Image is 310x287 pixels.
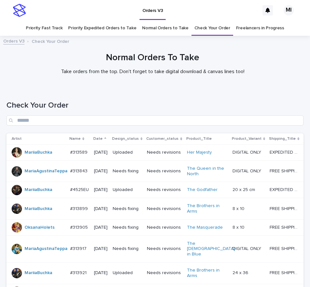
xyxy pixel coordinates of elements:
p: [DATE] [94,206,108,212]
a: The Queen in the North [187,166,227,177]
p: FREE SHIPPING - preview in 1-2 business days, after your approval delivery will take 5-10 b.d. [270,167,301,174]
a: MariaAgustinaTeppa [25,246,67,252]
p: Product_Variant [232,135,262,142]
p: [DATE] [94,270,108,276]
p: Shipping_Title [269,135,296,142]
p: [DATE] [94,168,108,174]
input: Search [6,115,304,126]
a: Orders V3 [3,37,25,44]
p: Uploaded [113,270,142,276]
p: #313905 [70,224,89,230]
a: Normal Orders to Take [142,21,189,36]
p: Needs revisions [147,225,181,230]
p: Uploaded [113,150,142,155]
a: Priority Expedited Orders to Take [68,21,136,36]
p: #313589 [70,148,89,155]
p: #4525EU [70,186,90,193]
p: Date [93,135,103,142]
a: MariaAgustinaTeppa [25,168,67,174]
a: OksanaHolets [25,225,55,230]
h1: Normal Orders To Take [6,53,299,63]
tr: MariiaBuchka #313921#313921 [DATE]UploadedNeeds revisionsThe Brothers in Arms 24 x 3624 x 36 FREE... [6,262,310,284]
p: 20 x 25 cm [232,186,256,193]
p: Needs revisions [147,270,181,276]
img: stacker-logo-s-only.png [13,4,26,17]
h1: Check Your Order [6,101,304,110]
a: The Brothers in Arms [187,203,227,214]
p: Needs fixing [113,168,142,174]
tr: MariaAgustinaTeppa #313917#313917 [DATE]Needs fixingNeeds revisionsThe [DEMOGRAPHIC_DATA] in Blue... [6,235,310,262]
p: EXPEDITED SHIPPING - preview in 1-2 business day; delivery up to 5 days after your approval [270,186,301,193]
tr: OksanaHolets #313905#313905 [DATE]Needs fixingNeeds revisionsThe Masquerade 8 x 108 x 10 FREE SHI... [6,219,310,235]
p: FREE SHIPPING - preview in 1-2 business days, after your approval delivery will take 5-10 b.d. [270,205,301,212]
p: #313917 [70,245,88,252]
p: Needs fixing [113,246,142,252]
p: DIGITAL ONLY [232,148,263,155]
p: Design_status [112,135,139,142]
a: The [DEMOGRAPHIC_DATA] in Blue [187,241,235,257]
a: MariiaBuchka [25,187,52,193]
p: Needs revisions [147,246,181,252]
p: Needs fixing [113,225,142,230]
p: DIGITAL ONLY [232,167,263,174]
p: Needs revisions [147,150,181,155]
p: Needs revisions [147,187,181,193]
p: Artist [12,135,22,142]
p: #313921 [70,269,88,276]
a: MariiaBuchka [25,150,52,155]
p: DIGITAL ONLY [232,245,263,252]
p: Uploaded [113,187,142,193]
p: Customer_status [146,135,179,142]
p: Take orders from the top. Don't forget to take digital download & canvas lines too! [24,69,282,75]
p: Name [69,135,81,142]
tr: MariaAgustinaTeppa #313843#313843 [DATE]Needs fixingNeeds revisionsThe Queen in the North DIGITAL... [6,160,310,182]
p: 8 x 10 [232,205,246,212]
tr: MariiaBuchka #313899#313899 [DATE]Needs fixingNeeds revisionsThe Brothers in Arms 8 x 108 x 10 FR... [6,198,310,220]
p: Check Your Order [32,37,69,44]
p: #313843 [70,167,89,174]
a: MariiaBuchka [25,206,52,212]
p: EXPEDITED SHIPPING - preview in 1 business day; delivery up to 5 business days after your approval. [270,148,301,155]
p: Needs revisions [147,168,181,174]
p: [DATE] [94,150,108,155]
div: MI [284,5,294,15]
a: The Godfather [187,187,218,193]
p: Needs fixing [113,206,142,212]
a: Priority Fast Track [26,21,62,36]
p: 24 x 36 [232,269,250,276]
a: The Brothers in Arms [187,268,227,279]
p: Product_Title [186,135,212,142]
p: [DATE] [94,187,108,193]
tr: MariiaBuchka #313589#313589 [DATE]UploadedNeeds revisionsHer Majesty DIGITAL ONLYDIGITAL ONLY EXP... [6,144,310,160]
a: Freelancers in Progress [236,21,284,36]
a: The Masquerade [187,225,223,230]
p: FREE SHIPPING - preview in 1-2 business days, after your approval delivery will take 5-10 b.d. [270,224,301,230]
p: Needs revisions [147,206,181,212]
tr: MariiaBuchka #4525EU#4525EU [DATE]UploadedNeeds revisionsThe Godfather 20 x 25 cm20 x 25 cm EXPED... [6,182,310,198]
p: 8 x 10 [232,224,246,230]
p: #313899 [70,205,89,212]
a: MariiaBuchka [25,270,52,276]
a: Check Your Order [194,21,230,36]
a: Her Majesty [187,150,212,155]
p: [DATE] [94,225,108,230]
p: [DATE] [94,246,108,252]
p: FREE SHIPPING - preview in 1-2 business days, after your approval delivery will take 5-10 b.d. [270,269,301,276]
p: FREE SHIPPING - preview in 1-2 business days, after your approval delivery will take 5-10 b.d. [270,245,301,252]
